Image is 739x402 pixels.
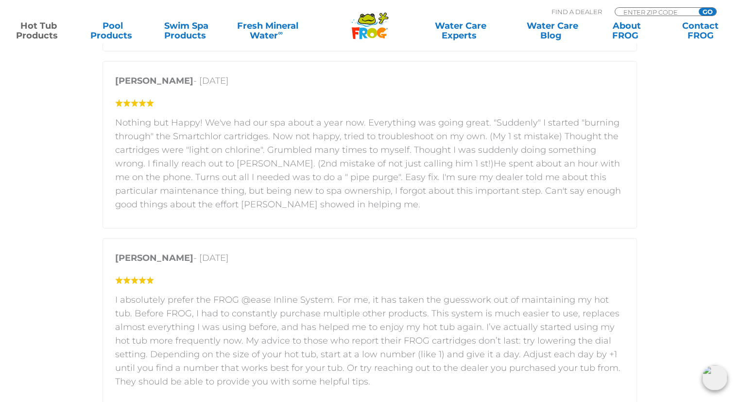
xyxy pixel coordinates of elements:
strong: [PERSON_NAME] [115,252,193,263]
strong: [PERSON_NAME] [115,75,193,86]
a: Swim SpaProducts [158,21,215,40]
p: - [DATE] [115,73,624,92]
input: GO [699,8,716,16]
a: ContactFROG [672,21,729,40]
a: Water CareBlog [524,21,581,40]
p: - [DATE] [115,251,624,269]
a: Hot TubProducts [10,21,67,40]
a: Fresh MineralWater∞ [232,21,304,40]
a: AboutFROG [598,21,655,40]
a: PoolProducts [84,21,141,40]
a: Water CareExperts [413,21,507,40]
p: Find A Dealer [551,7,602,16]
sup: ∞ [278,29,283,37]
p: Nothing but Happy! We've had our spa about a year now. Everything was going great. "Suddenly" I s... [115,115,624,211]
img: openIcon [702,365,727,390]
p: I absolutely prefer the FROG @ease Inline System. For me, it has taken the guesswork out of maint... [115,292,624,388]
input: Zip Code Form [622,8,688,16]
